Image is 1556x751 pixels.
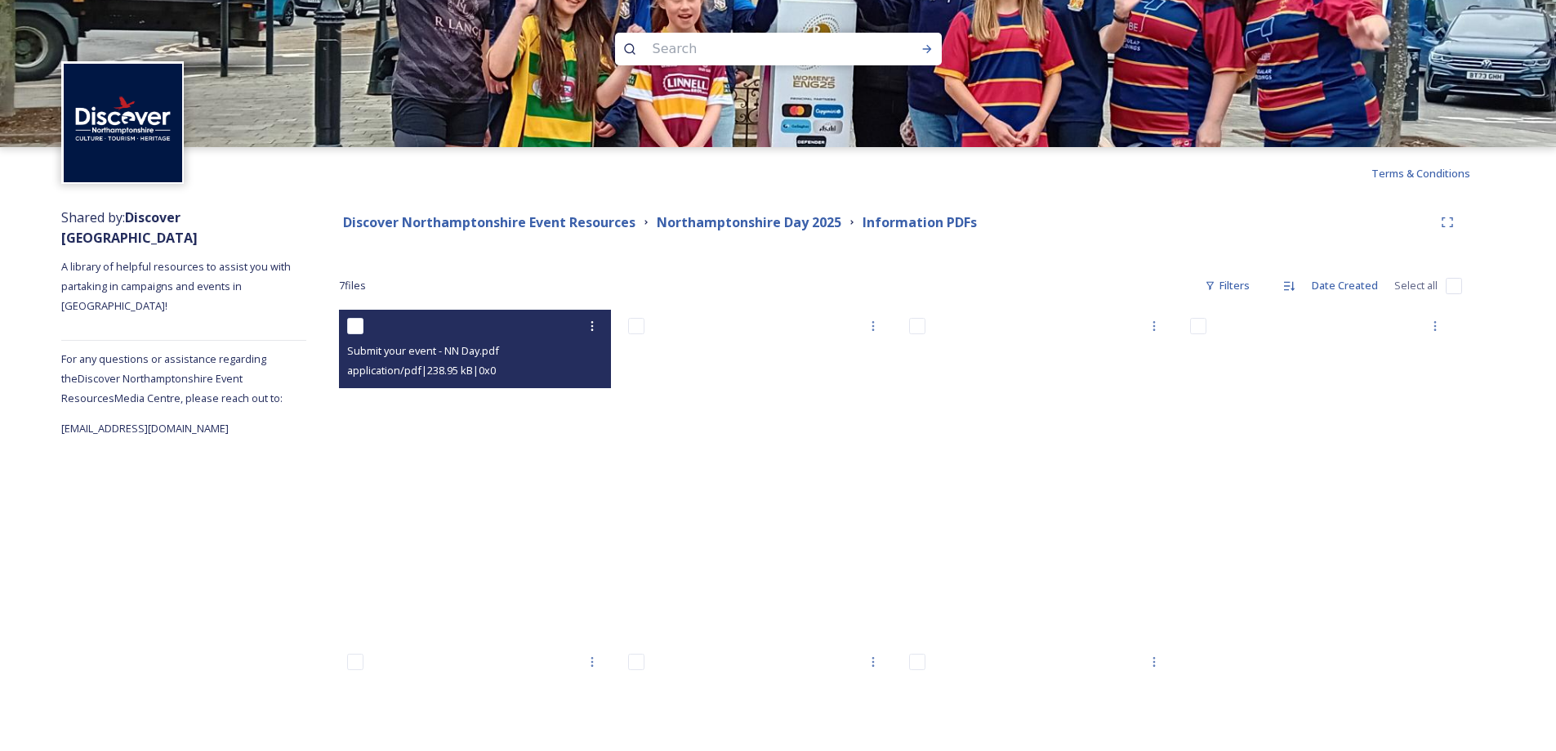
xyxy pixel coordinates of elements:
[339,278,366,293] span: 7 file s
[343,213,635,231] strong: Discover Northamptonshire Event Resources
[1371,166,1470,181] span: Terms & Conditions
[347,363,496,378] span: application/pdf | 238.95 kB | 0 x 0
[863,213,977,231] strong: Information PDFs
[64,64,182,182] img: Untitled%20design%20%282%29.png
[61,259,293,313] span: A library of helpful resources to assist you with partaking in campaigns and events in [GEOGRAPHI...
[61,421,229,436] span: [EMAIL_ADDRESS][DOMAIN_NAME]
[1197,270,1258,302] div: Filters
[1371,163,1495,183] a: Terms & Conditions
[1304,270,1386,302] div: Date Created
[347,343,499,358] span: Submit your event - NN Day.pdf
[644,31,868,67] input: Search
[657,213,841,231] strong: Northamptonshire Day 2025
[61,208,198,247] span: Shared by:
[61,208,198,247] strong: Discover [GEOGRAPHIC_DATA]
[1394,278,1438,293] span: Select all
[61,351,283,405] span: For any questions or assistance regarding the Discover Northamptonshire Event Resources Media Cen...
